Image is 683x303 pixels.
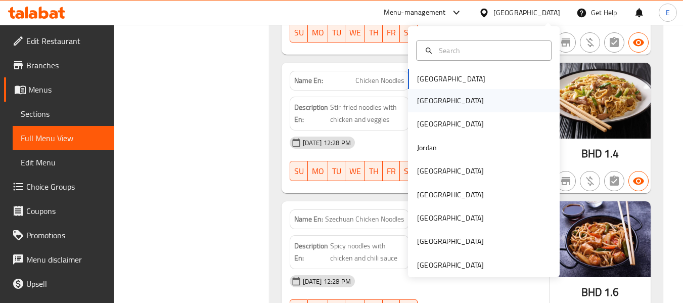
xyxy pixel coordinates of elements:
[666,7,670,18] span: E
[4,53,114,77] a: Branches
[290,161,308,181] button: SU
[13,126,114,150] a: Full Menu View
[628,32,649,53] button: Available
[290,22,308,42] button: SU
[417,189,484,200] div: [GEOGRAPHIC_DATA]
[345,161,365,181] button: WE
[369,25,379,40] span: TH
[355,75,404,86] span: Chicken Noodles
[556,171,576,191] button: Not branch specific item
[312,164,324,179] span: MO
[294,240,328,265] strong: Description En:
[26,205,106,217] span: Coupons
[299,277,355,286] span: [DATE] 12:28 PM
[332,164,341,179] span: TU
[13,150,114,175] a: Edit Menu
[26,278,106,290] span: Upsell
[312,25,324,40] span: MO
[365,161,383,181] button: TH
[330,240,405,265] span: Spicy noodles with chicken and chili sauce
[400,161,418,181] button: SA
[299,138,355,148] span: [DATE] 12:28 PM
[294,75,323,86] strong: Name En:
[417,212,484,224] div: [GEOGRAPHIC_DATA]
[581,144,602,163] span: BHD
[550,63,651,139] img: Chicken_Noodles638919852506120362.jpg
[26,229,106,241] span: Promotions
[493,7,560,18] div: [GEOGRAPHIC_DATA]
[604,171,624,191] button: Not has choices
[28,83,106,96] span: Menus
[4,77,114,102] a: Menus
[308,22,328,42] button: MO
[400,22,418,42] button: SA
[581,282,602,302] span: BHD
[550,201,651,277] img: Szechuan_Chicken_Noodles638919852506020671.jpg
[26,59,106,71] span: Branches
[294,214,323,225] strong: Name En:
[21,156,106,168] span: Edit Menu
[4,29,114,53] a: Edit Restaurant
[604,32,624,53] button: Not has choices
[328,161,345,181] button: TU
[556,32,576,53] button: Not branch specific item
[4,247,114,272] a: Menu disclaimer
[580,32,600,53] button: Purchased item
[4,175,114,199] a: Choice Groups
[294,101,328,126] strong: Description En:
[417,259,484,271] div: [GEOGRAPHIC_DATA]
[308,161,328,181] button: MO
[383,22,400,42] button: FR
[417,142,437,153] div: Jordan
[330,101,405,126] span: Stir-fried noodles with chicken and veggies
[26,35,106,47] span: Edit Restaurant
[580,171,600,191] button: Purchased item
[4,272,114,296] a: Upsell
[404,25,414,40] span: SA
[365,22,383,42] button: TH
[13,102,114,126] a: Sections
[369,164,379,179] span: TH
[294,25,304,40] span: SU
[26,181,106,193] span: Choice Groups
[383,161,400,181] button: FR
[26,253,106,266] span: Menu disclaimer
[4,223,114,247] a: Promotions
[4,199,114,223] a: Coupons
[325,214,404,225] span: Szechuan Chicken Noodles
[345,22,365,42] button: WE
[404,164,414,179] span: SA
[417,165,484,177] div: [GEOGRAPHIC_DATA]
[417,95,484,106] div: [GEOGRAPHIC_DATA]
[387,25,396,40] span: FR
[349,25,361,40] span: WE
[628,171,649,191] button: Available
[328,22,345,42] button: TU
[387,164,396,179] span: FR
[349,164,361,179] span: WE
[417,118,484,129] div: [GEOGRAPHIC_DATA]
[21,132,106,144] span: Full Menu View
[435,45,545,56] input: Search
[294,164,304,179] span: SU
[417,236,484,247] div: [GEOGRAPHIC_DATA]
[604,282,619,302] span: 1.6
[21,108,106,120] span: Sections
[384,7,446,19] div: Menu-management
[332,25,341,40] span: TU
[604,144,619,163] span: 1.4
